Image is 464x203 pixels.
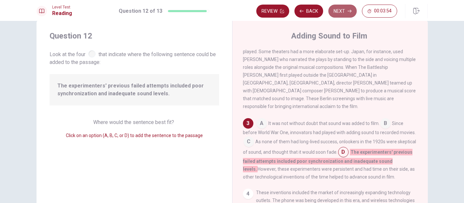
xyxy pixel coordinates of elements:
span: 00:03:54 [374,8,392,14]
span: Click on an option (A, B, C, or D) to add the sentence to the passage [66,133,203,138]
span: Before this change, silent films were not in fact "silent." A host of sounds were used to create ... [243,25,416,109]
span: B [380,118,391,129]
span: The experimenters' previous failed attempts included poor synchronization and inadequate sound le... [243,149,412,172]
div: 3 [243,118,253,129]
span: Level Test [52,5,72,9]
span: It was not without doubt that sound was added to film. [268,121,380,126]
h4: Question 12 [50,31,219,41]
span: C [244,136,254,147]
h4: Adding Sound to Film [291,31,367,41]
button: 00:03:54 [362,5,397,18]
button: Next [328,5,357,18]
span: Where would the sentence best fit? [93,119,175,125]
div: 4 [243,189,253,199]
h1: Reading [52,9,72,17]
span: Look at the four that indicate where the following sentence could be added to the passage: [50,49,219,66]
button: Review [256,5,289,18]
span: However, these experimenters were persistent and had time on their side, as other technological i... [243,166,415,180]
span: A [257,118,267,129]
button: Back [294,5,323,18]
span: As none of them had long-lived success, onlookers in the 1920s were skeptical of sound, and thoug... [243,139,416,155]
span: D [338,147,349,157]
span: The experimenters' previous failed attempts included poor synchronization and inadequate sound le... [57,82,211,98]
h1: Question 12 of 13 [119,7,162,15]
